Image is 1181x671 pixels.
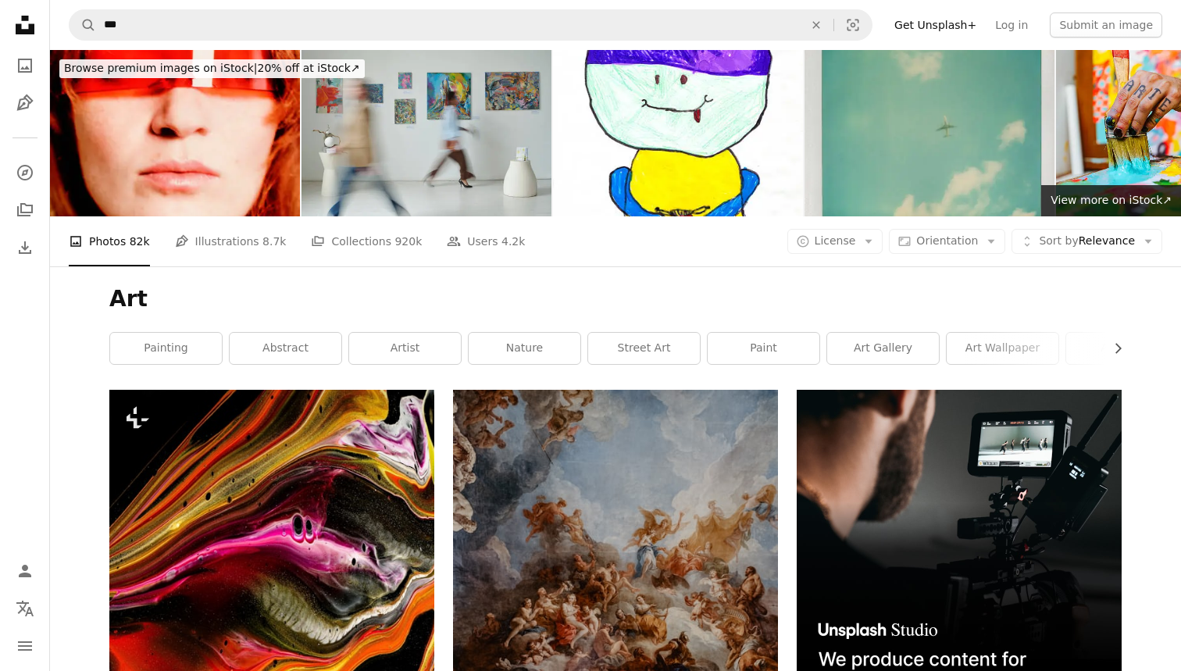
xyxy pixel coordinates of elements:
[553,50,803,216] img: Child's Drawing - Cute little monster
[1051,194,1172,206] span: View more on iStock ↗
[787,229,883,254] button: License
[815,234,856,247] span: License
[349,333,461,364] a: artist
[110,333,222,364] a: painting
[986,12,1037,37] a: Log in
[1041,185,1181,216] a: View more on iStock↗
[1050,12,1162,37] button: Submit an image
[916,234,978,247] span: Orientation
[59,59,365,78] div: 20% off at iStock ↗
[50,50,374,87] a: Browse premium images on iStock|20% off at iStock↗
[109,626,434,641] a: a close up of a colorful object on a black background
[9,50,41,81] a: Photos
[69,9,872,41] form: Find visuals sitewide
[9,593,41,624] button: Language
[9,87,41,119] a: Illustrations
[1012,229,1162,254] button: Sort byRelevance
[311,216,422,266] a: Collections 920k
[889,229,1005,254] button: Orientation
[501,233,525,250] span: 4.2k
[447,216,525,266] a: Users 4.2k
[1039,234,1135,249] span: Relevance
[453,586,778,600] a: a painting on the ceiling of a building
[1039,234,1078,247] span: Sort by
[230,333,341,364] a: abstract
[799,10,833,40] button: Clear
[588,333,700,364] a: street art
[64,62,257,74] span: Browse premium images on iStock |
[9,232,41,263] a: Download History
[885,12,986,37] a: Get Unsplash+
[9,630,41,662] button: Menu
[262,233,286,250] span: 8.7k
[50,50,300,216] img: The woman from the future.
[9,157,41,188] a: Explore
[394,233,422,250] span: 920k
[301,50,551,216] img: Blurred motion of people in art gallery
[947,333,1058,364] a: art wallpaper
[469,333,580,364] a: nature
[1066,333,1178,364] a: artwork
[9,555,41,587] a: Log in / Sign up
[1104,333,1122,364] button: scroll list to the right
[70,10,96,40] button: Search Unsplash
[109,285,1122,313] h1: Art
[827,333,939,364] a: art gallery
[708,333,819,364] a: paint
[805,50,1054,216] img: Lonely passenger plane Polaroid photo instant camera
[9,195,41,226] a: Collections
[175,216,287,266] a: Illustrations 8.7k
[834,10,872,40] button: Visual search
